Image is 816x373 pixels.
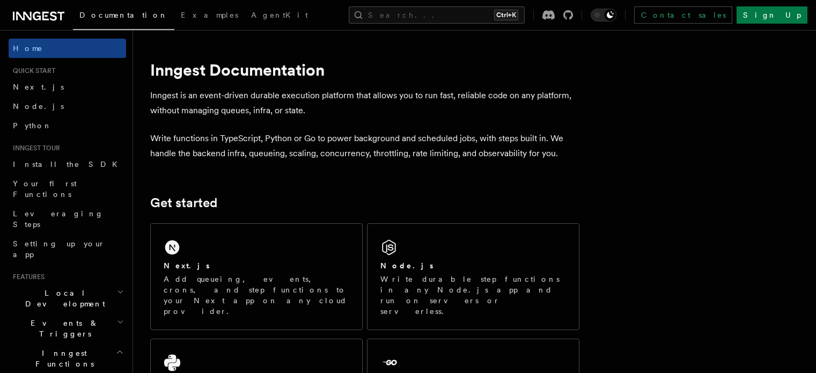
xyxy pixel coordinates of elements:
[367,223,579,330] a: Node.jsWrite durable step functions in any Node.js app and run on servers or serverless.
[349,6,525,24] button: Search...Ctrl+K
[13,209,104,229] span: Leveraging Steps
[79,11,168,19] span: Documentation
[13,83,64,91] span: Next.js
[150,195,217,210] a: Get started
[181,11,238,19] span: Examples
[9,283,126,313] button: Local Development
[9,144,60,152] span: Inngest tour
[9,39,126,58] a: Home
[150,131,579,161] p: Write functions in TypeScript, Python or Go to power background and scheduled jobs, with steps bu...
[150,88,579,118] p: Inngest is an event-driven durable execution platform that allows you to run fast, reliable code ...
[164,274,349,317] p: Add queueing, events, crons, and step functions to your Next app on any cloud provider.
[245,3,314,29] a: AgentKit
[13,160,124,169] span: Install the SDK
[13,239,105,259] span: Setting up your app
[9,174,126,204] a: Your first Functions
[737,6,807,24] a: Sign Up
[9,155,126,174] a: Install the SDK
[380,274,566,317] p: Write durable step functions in any Node.js app and run on servers or serverless.
[9,288,117,309] span: Local Development
[9,313,126,343] button: Events & Triggers
[9,273,45,281] span: Features
[9,97,126,116] a: Node.js
[164,260,210,271] h2: Next.js
[13,121,52,130] span: Python
[73,3,174,30] a: Documentation
[634,6,732,24] a: Contact sales
[9,234,126,264] a: Setting up your app
[9,318,117,339] span: Events & Triggers
[380,260,433,271] h2: Node.js
[9,77,126,97] a: Next.js
[9,204,126,234] a: Leveraging Steps
[13,43,43,54] span: Home
[150,60,579,79] h1: Inngest Documentation
[251,11,308,19] span: AgentKit
[13,102,64,111] span: Node.js
[591,9,616,21] button: Toggle dark mode
[9,116,126,135] a: Python
[174,3,245,29] a: Examples
[494,10,518,20] kbd: Ctrl+K
[150,223,363,330] a: Next.jsAdd queueing, events, crons, and step functions to your Next app on any cloud provider.
[13,179,77,199] span: Your first Functions
[9,67,55,75] span: Quick start
[9,348,116,369] span: Inngest Functions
